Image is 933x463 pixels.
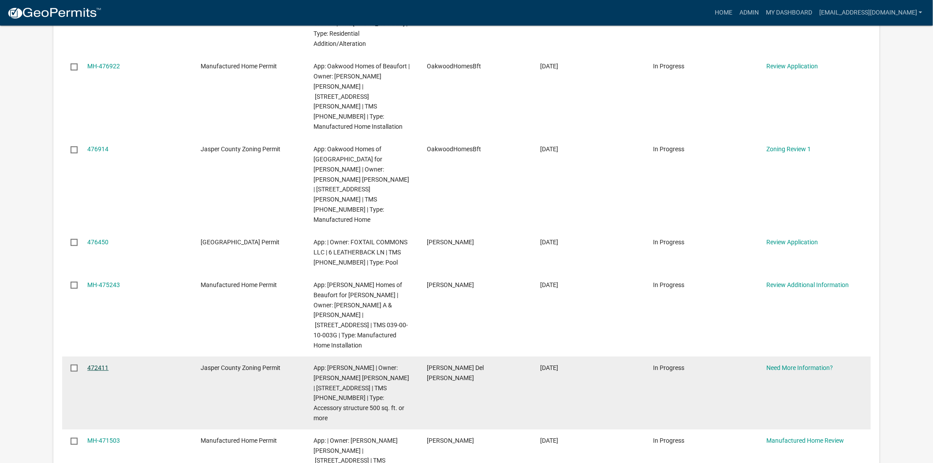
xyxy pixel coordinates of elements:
span: In Progress [653,146,685,153]
span: In Progress [653,437,685,444]
span: Jasper County Zoning Permit [201,146,280,153]
span: OakwoodHomesBft [427,63,481,70]
a: Admin [736,4,762,21]
span: 09/11/2025 [540,146,558,153]
a: Review Application [766,63,818,70]
span: Manufactured Home Permit [201,281,277,288]
a: My Dashboard [762,4,816,21]
span: Kimberley Bonarrigo [427,239,474,246]
span: 08/30/2025 [540,437,558,444]
span: 09/10/2025 [540,239,558,246]
a: Zoning Review 1 [766,146,811,153]
span: 09/02/2025 [540,364,558,371]
a: MH-475243 [87,281,120,288]
a: 476450 [87,239,108,246]
span: Jasper County Building Permit [201,239,280,246]
a: Manufactured Home Review [766,437,844,444]
span: In Progress [653,364,685,371]
a: MH-471503 [87,437,120,444]
a: 472411 [87,364,108,371]
span: Jasper County Zoning Permit [201,364,280,371]
a: 476914 [87,146,108,153]
span: In Progress [653,63,685,70]
a: [EMAIL_ADDRESS][DOMAIN_NAME] [816,4,926,21]
span: Manufactured Home Permit [201,437,277,444]
span: App: Geovanny Tagle Reyes | Owner: REYES GEOVANNY TAGLE | 234 BEES CREEK RD | TMS 064-17-03-022 |... [314,364,410,422]
span: In Progress [653,281,685,288]
span: In Progress [653,239,685,246]
a: MH-476922 [87,63,120,70]
span: Manufactured Home Permit [201,63,277,70]
span: Pedro Perez Del Monte [427,364,484,381]
span: App: Clayton Homes of Beaufort for Cynthia Walker | Owner: BROWNLEE RICHARD A & LINDA | 5432 OKAT... [314,281,408,349]
span: Chelsea Aschbrenner [427,281,474,288]
span: 09/11/2025 [540,63,558,70]
span: 09/08/2025 [540,281,558,288]
span: App: Oakwood Homes of Beaufort for Munoz | Owner: MONTES CATARINO RAFAEL | 333 LEVY RD | TMS 039-... [314,146,410,223]
a: Review Additional Information [766,281,849,288]
span: OakwoodHomesBft [427,146,481,153]
span: App: | Owner: FOXTAIL COMMONS LLC | 6 LEATHERBACK LN | TMS 081-00-03-030 | Type: Pool [314,239,408,266]
a: Home [711,4,736,21]
a: Review Application [766,239,818,246]
span: WILLIAM STOCKTON [427,437,474,444]
span: App: Oakwood Homes of Beaufort | Owner: MONTES CATARINO RAFAEL | 333 LEVY RD | TMS 039-00-08-198 ... [314,63,410,130]
a: Need More Information? [766,364,833,371]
